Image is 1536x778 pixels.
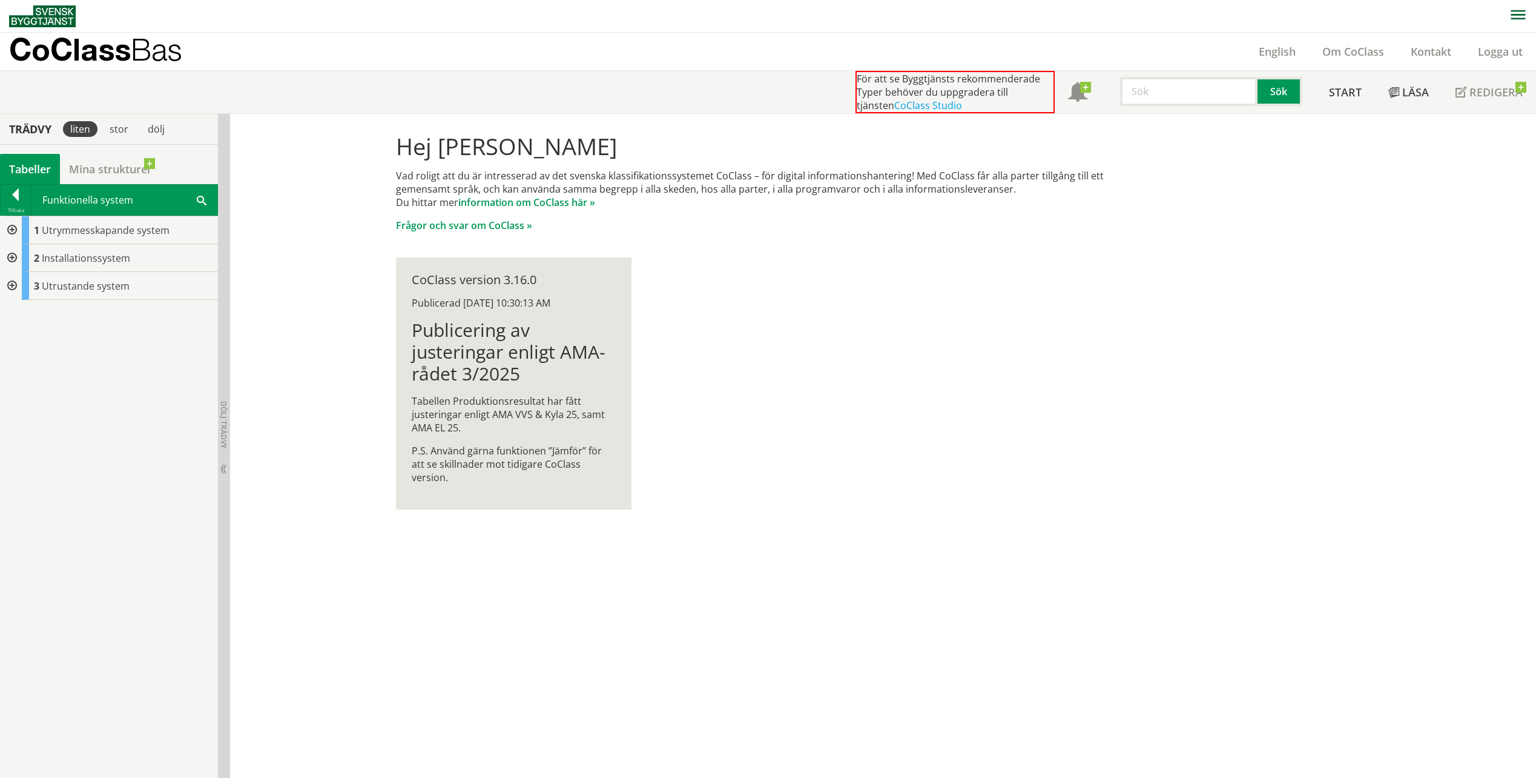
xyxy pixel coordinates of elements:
input: Sök [1120,77,1257,106]
div: CoClass version 3.16.0 [412,273,616,287]
div: Funktionella system [31,185,217,215]
span: Redigera [1469,85,1523,99]
h1: Publicering av justeringar enligt AMA-rådet 3/2025 [412,319,616,385]
h1: Hej [PERSON_NAME] [396,133,1140,159]
div: dölj [140,121,172,137]
a: CoClass Studio [894,99,962,112]
span: Utrustande system [42,279,130,293]
p: Tabellen Produktionsresultat har fått justeringar enligt AMA VVS & Kyla 25, samt AMA EL 25. [412,394,616,434]
p: Vad roligt att du är intresserad av det svenska klassifikationssystemet CoClass – för digital inf... [396,169,1140,209]
a: CoClassBas [9,33,208,70]
a: Frågor och svar om CoClass » [396,219,532,232]
span: Utrymmesskapande system [42,224,170,237]
div: Publicerad [DATE] 10:30:13 AM [412,296,616,310]
img: Svensk Byggtjänst [9,5,76,27]
a: Kontakt [1397,44,1465,59]
div: För att se Byggtjänsts rekommenderade Typer behöver du uppgradera till tjänsten [855,71,1055,113]
a: English [1245,44,1309,59]
a: Redigera [1442,71,1536,113]
span: 2 [34,251,39,265]
a: Start [1316,71,1375,113]
span: 1 [34,224,39,237]
div: stor [102,121,136,137]
span: Bas [131,32,182,67]
button: Sök [1257,77,1302,106]
span: Installationssystem [42,251,130,265]
span: Dölj trädvy [219,401,229,448]
p: P.S. Använd gärna funktionen ”Jämför” för att se skillnader mot tidigare CoClass version. [412,444,616,484]
div: Trädvy [2,122,58,136]
span: Sök i tabellen [197,193,206,206]
a: information om CoClass här » [458,196,595,209]
div: Tillbaka [1,205,31,215]
a: Läsa [1375,71,1442,113]
a: Om CoClass [1309,44,1397,59]
span: 3 [34,279,39,293]
a: Logga ut [1465,44,1536,59]
p: CoClass [9,42,182,56]
span: Läsa [1402,85,1429,99]
a: Mina strukturer [60,154,161,184]
span: Notifikationer [1068,84,1087,103]
span: Start [1329,85,1362,99]
div: liten [63,121,97,137]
